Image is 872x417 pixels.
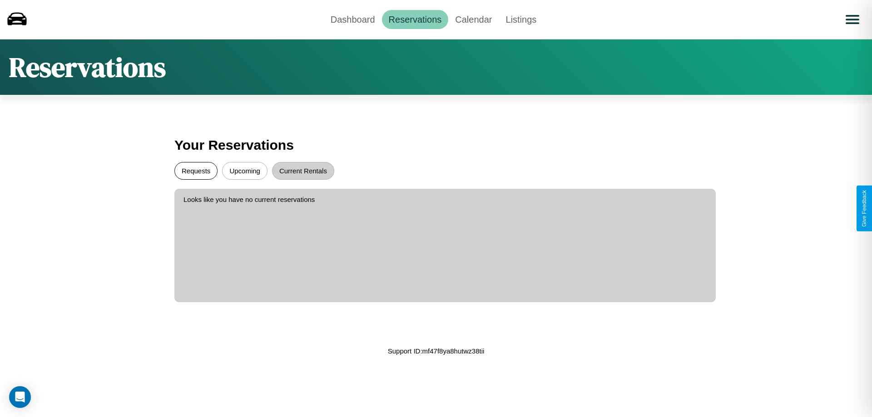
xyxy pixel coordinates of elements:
div: Give Feedback [861,190,867,227]
a: Calendar [448,10,499,29]
button: Current Rentals [272,162,334,180]
p: Support ID: mf47f8ya8hutwz38tii [388,345,485,357]
a: Dashboard [324,10,382,29]
a: Reservations [382,10,449,29]
h3: Your Reservations [174,133,698,157]
button: Open menu [840,7,865,32]
p: Looks like you have no current reservations [183,193,707,206]
h1: Reservations [9,49,166,86]
button: Requests [174,162,218,180]
div: Open Intercom Messenger [9,386,31,408]
a: Listings [499,10,543,29]
button: Upcoming [222,162,268,180]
